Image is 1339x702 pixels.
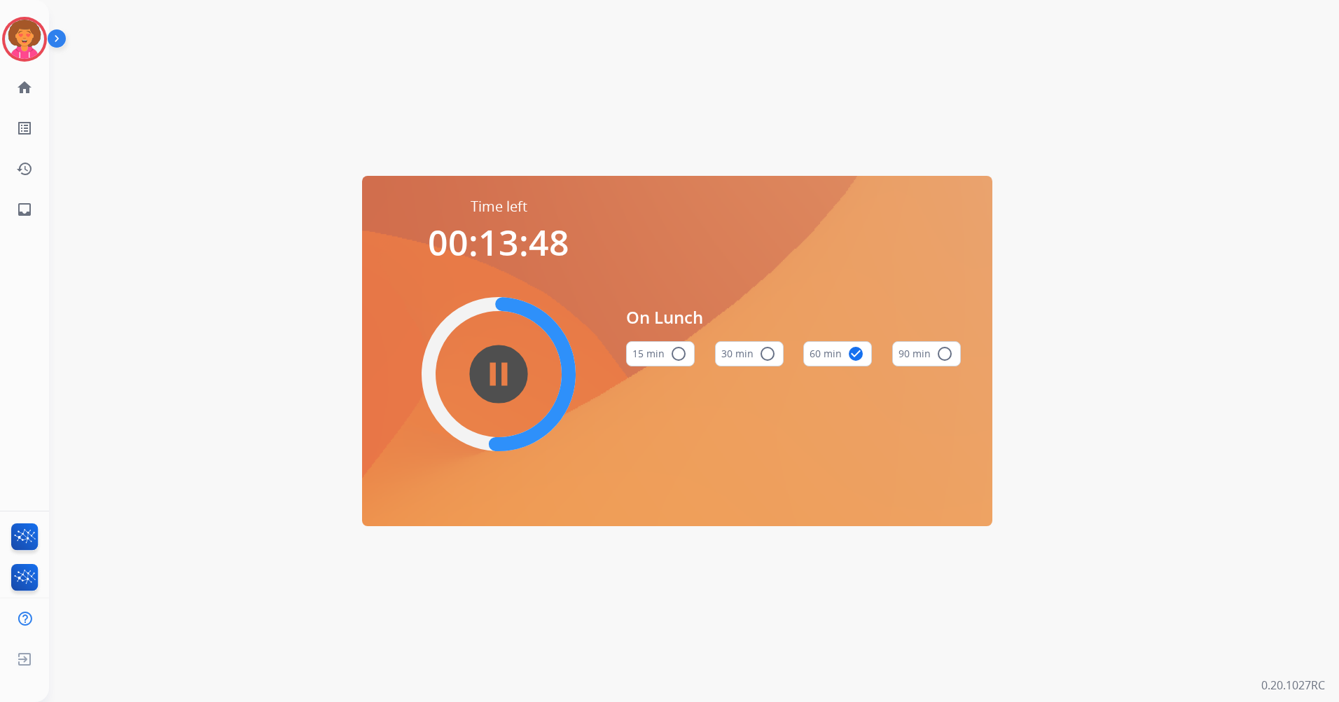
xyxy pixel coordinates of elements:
[715,341,784,366] button: 30 min
[16,201,33,218] mat-icon: inbox
[670,345,687,362] mat-icon: radio_button_unchecked
[16,79,33,96] mat-icon: home
[847,345,864,362] mat-icon: check_circle
[428,219,569,266] span: 00:13:48
[471,197,527,216] span: Time left
[936,345,953,362] mat-icon: radio_button_unchecked
[5,20,44,59] img: avatar
[626,305,961,330] span: On Lunch
[16,160,33,177] mat-icon: history
[892,341,961,366] button: 90 min
[16,120,33,137] mat-icon: list_alt
[1261,677,1325,694] p: 0.20.1027RC
[490,366,507,383] mat-icon: pause_circle_filled
[759,345,776,362] mat-icon: radio_button_unchecked
[626,341,695,366] button: 15 min
[803,341,872,366] button: 60 min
